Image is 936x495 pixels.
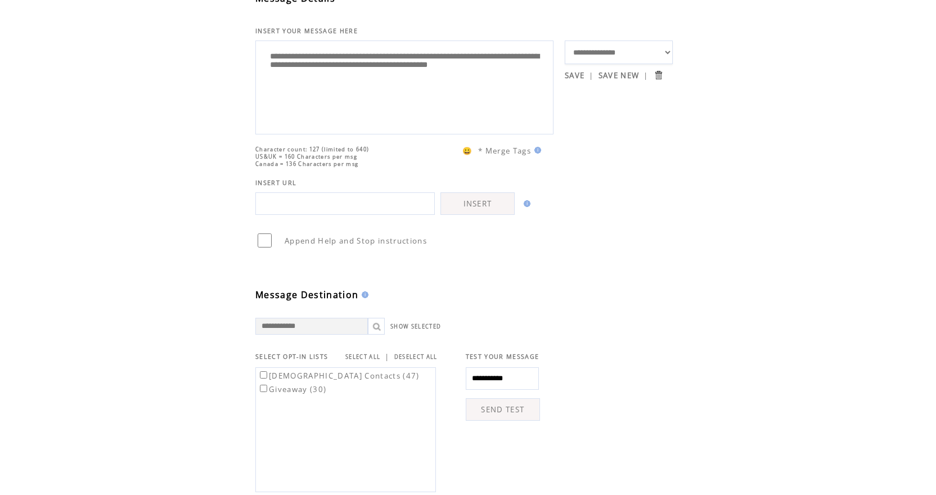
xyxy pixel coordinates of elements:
[466,353,539,361] span: TEST YOUR MESSAGE
[358,291,368,298] img: help.gif
[565,70,584,80] a: SAVE
[255,27,358,35] span: INSERT YOUR MESSAGE HERE
[440,192,515,215] a: INSERT
[258,371,420,381] label: [DEMOGRAPHIC_DATA] Contacts (47)
[258,384,326,394] label: Giveaway (30)
[653,70,664,80] input: Submit
[462,146,472,156] span: 😀
[466,398,540,421] a: SEND TEST
[643,70,648,80] span: |
[394,353,438,361] a: DESELECT ALL
[255,179,296,187] span: INSERT URL
[345,353,380,361] a: SELECT ALL
[520,200,530,207] img: help.gif
[385,352,389,362] span: |
[478,146,531,156] span: * Merge Tags
[255,289,358,301] span: Message Destination
[285,236,427,246] span: Append Help and Stop instructions
[589,70,593,80] span: |
[598,70,640,80] a: SAVE NEW
[531,147,541,154] img: help.gif
[255,153,357,160] span: US&UK = 160 Characters per msg
[260,371,267,379] input: [DEMOGRAPHIC_DATA] Contacts (47)
[390,323,441,330] a: SHOW SELECTED
[260,385,267,392] input: Giveaway (30)
[255,146,369,153] span: Character count: 127 (limited to 640)
[255,353,328,361] span: SELECT OPT-IN LISTS
[255,160,358,168] span: Canada = 136 Characters per msg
